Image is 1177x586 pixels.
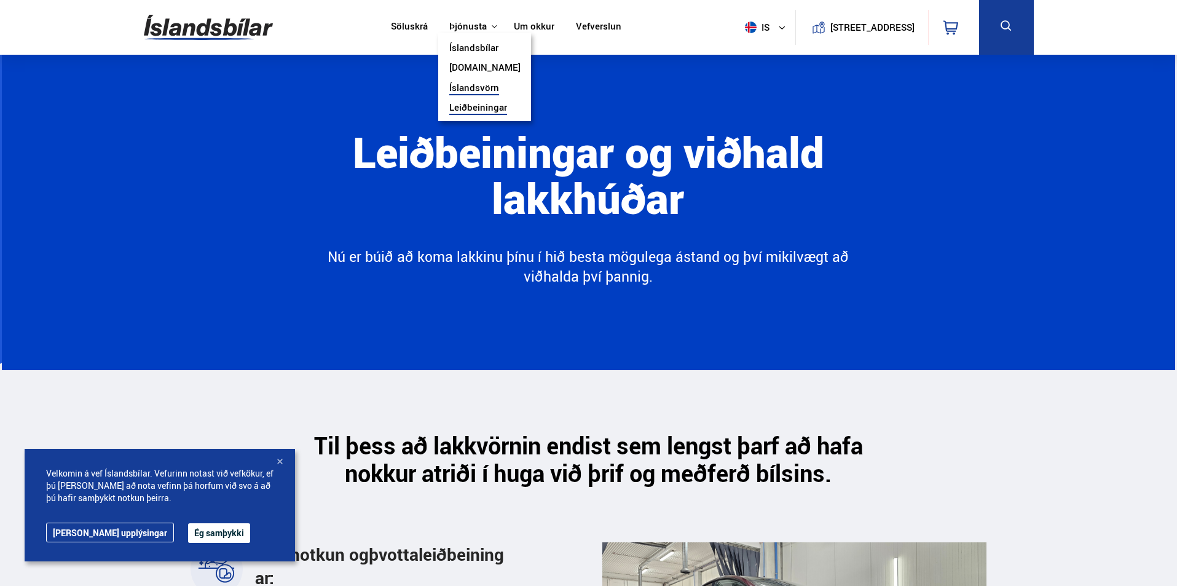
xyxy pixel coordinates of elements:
a: [DOMAIN_NAME] [449,62,521,75]
button: [STREET_ADDRESS] [835,22,910,33]
span: Velkomin á vef Íslandsbílar. Vefurinn notast við vefkökur, ef þú [PERSON_NAME] að nota vefinn þá ... [46,467,274,504]
a: [PERSON_NAME] upplýsingar [46,523,174,542]
img: G0Ugv5HjCgRt.svg [144,7,273,47]
a: Vefverslun [576,21,621,34]
a: Um okkur [514,21,554,34]
a: Söluskrá [391,21,428,34]
button: Opna LiveChat spjallviðmót [10,5,47,42]
a: Íslandsbílar [449,42,498,55]
button: Ég samþykki [188,523,250,543]
h2: Til þess að lakkvörnin endist sem lengst þarf að hafa nokkur atriði í huga við þrif og meðferð bí... [277,432,900,487]
button: Þjónusta [449,21,487,33]
a: [STREET_ADDRESS] [802,10,921,45]
a: Íslandsvörn [449,82,499,95]
p: Nú er búið að koma lakkinu þínu í hið besta mögulega ástand og því mikilvægt að viðhalda því þannig. [321,247,856,286]
button: is [740,9,795,46]
h1: Leiðbeiningar og viðhald lakkhúðar [254,129,922,247]
img: svg+xml;base64,PHN2ZyB4bWxucz0iaHR0cDovL3d3dy53My5vcmcvMjAwMC9zdmciIHdpZHRoPSI1MTIiIGhlaWdodD0iNT... [745,22,757,33]
span: is [740,22,771,33]
a: Leiðbeiningar [449,102,507,115]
